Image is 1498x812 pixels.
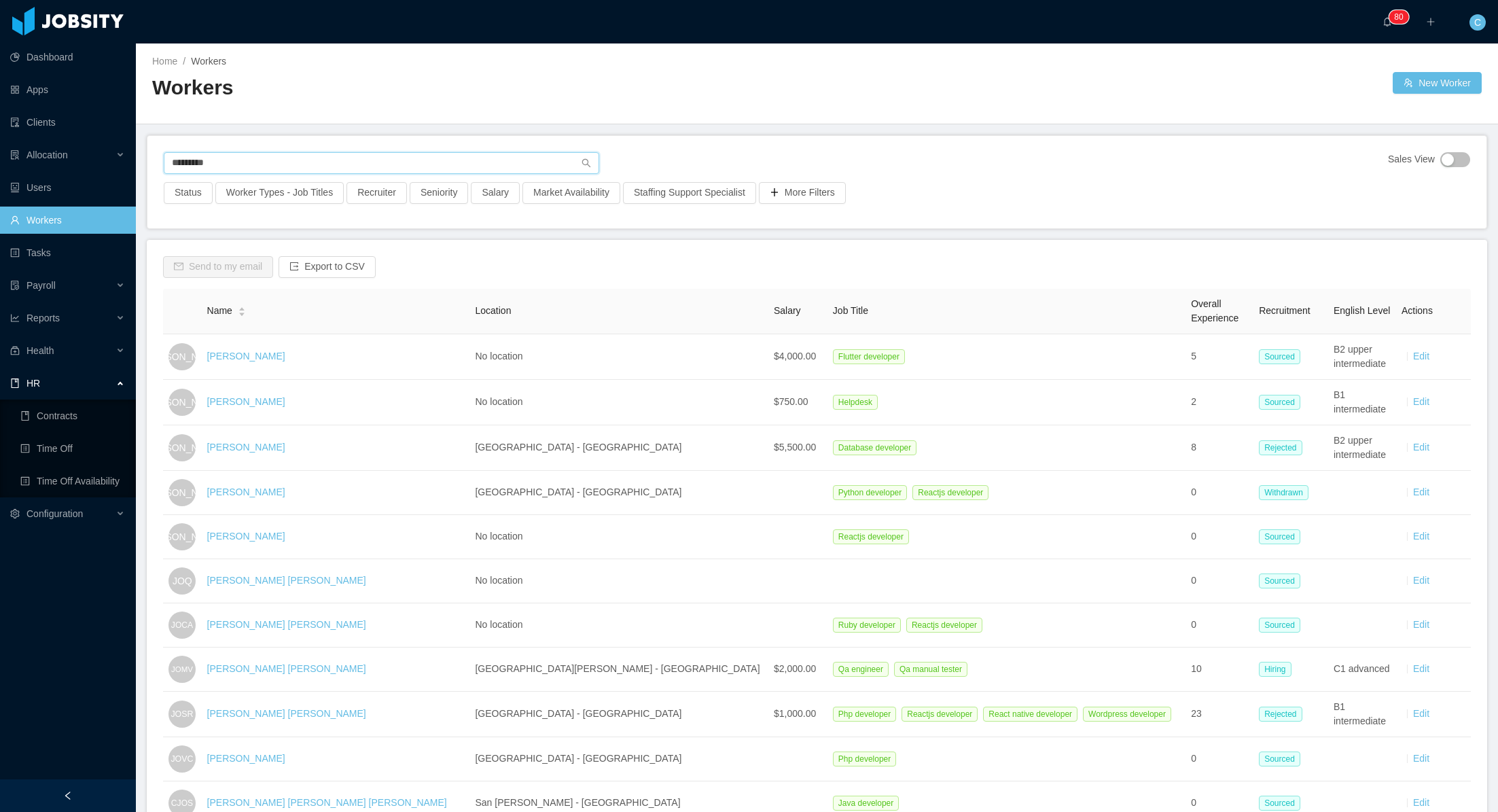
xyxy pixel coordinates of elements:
td: C1 advanced [1328,648,1396,692]
td: No location [469,603,768,648]
span: Sales View [1388,152,1435,167]
span: JOVC [171,747,194,771]
p: 8 [1394,10,1399,24]
span: Qa manual tester [894,662,967,677]
td: B2 upper intermediate [1328,425,1396,471]
a: icon: profileTime Off Availability [20,467,125,495]
span: Sourced [1259,752,1300,766]
span: Job Title [833,305,868,316]
a: icon: auditClients [10,109,125,136]
span: English Level [1334,305,1390,316]
a: Sourced [1259,351,1306,361]
span: Hiring [1259,662,1291,677]
span: Qa engineer [833,662,889,677]
a: [PERSON_NAME] [207,396,285,407]
td: No location [469,559,768,603]
span: JOQ [173,567,192,595]
button: Staffing Support Specialist [623,182,756,204]
span: Actions [1402,305,1433,316]
a: Sourced [1259,797,1306,808]
span: $4,000.00 [774,351,816,361]
a: Edit [1413,396,1429,407]
span: Salary [774,305,801,316]
i: icon: solution [10,150,20,160]
span: Sourced [1259,349,1300,364]
a: [PERSON_NAME] [PERSON_NAME] [207,708,366,719]
span: Reactjs developer [912,485,988,500]
span: Wordpress developer [1083,707,1171,722]
button: Market Availability [522,182,620,204]
span: Sourced [1259,573,1300,588]
i: icon: bell [1383,17,1392,27]
span: Recruitment [1259,305,1310,316]
a: [PERSON_NAME] [207,442,285,453]
a: Edit [1413,619,1429,630]
span: $5,500.00 [774,442,816,453]
td: 23 [1185,692,1253,737]
td: No location [469,515,768,559]
a: Sourced [1259,396,1306,407]
span: Rejected [1259,440,1302,455]
span: [PERSON_NAME] [143,343,221,370]
span: [PERSON_NAME] [143,389,221,416]
span: [PERSON_NAME] [143,479,221,506]
td: 0 [1185,471,1253,515]
a: Edit [1413,531,1429,542]
button: Salary [471,182,520,204]
a: Sourced [1259,531,1306,542]
td: 0 [1185,737,1253,781]
button: Recruiter [346,182,407,204]
span: React native developer [983,707,1077,722]
i: icon: book [10,378,20,388]
a: Rejected [1259,708,1307,719]
button: icon: exportExport to CSV [279,256,376,278]
span: Overall Experience [1191,298,1238,323]
span: Sourced [1259,618,1300,633]
a: Edit [1413,797,1429,808]
span: Sourced [1259,395,1300,410]
a: [PERSON_NAME] [207,351,285,361]
td: No location [469,334,768,380]
span: Name [207,304,232,318]
a: Edit [1413,575,1429,586]
a: Sourced [1259,575,1306,586]
a: Edit [1413,442,1429,453]
td: B2 upper intermediate [1328,334,1396,380]
td: [GEOGRAPHIC_DATA] - [GEOGRAPHIC_DATA] [469,692,768,737]
td: [GEOGRAPHIC_DATA] - [GEOGRAPHIC_DATA] [469,471,768,515]
a: icon: userWorkers [10,207,125,234]
span: Php developer [833,752,896,766]
td: 0 [1185,559,1253,603]
span: Flutter developer [833,349,905,364]
a: Sourced [1259,753,1306,764]
sup: 80 [1389,10,1408,24]
td: 0 [1185,515,1253,559]
i: icon: file-protect [10,281,20,290]
td: 8 [1185,425,1253,471]
span: Workers [191,56,226,67]
a: icon: profileTime Off [20,435,125,462]
span: / [183,56,185,67]
td: 0 [1185,603,1253,648]
i: icon: setting [10,509,20,518]
span: [PERSON_NAME] [143,523,221,550]
span: HR [26,378,40,389]
span: Reactjs developer [906,618,982,633]
i: icon: medicine-box [10,346,20,355]
a: icon: robotUsers [10,174,125,201]
span: Java developer [833,796,899,811]
a: Rejected [1259,442,1307,453]
td: [GEOGRAPHIC_DATA][PERSON_NAME] - [GEOGRAPHIC_DATA] [469,648,768,692]
span: Ruby developer [833,618,901,633]
span: Helpdesk [833,395,878,410]
button: icon: usergroup-addNew Worker [1393,72,1482,94]
span: Sourced [1259,796,1300,811]
span: Php developer [833,707,896,722]
a: Edit [1413,487,1429,497]
i: icon: caret-down [238,311,245,315]
a: Edit [1413,708,1429,719]
span: Allocation [26,149,68,160]
button: icon: plusMore Filters [759,182,846,204]
td: B1 intermediate [1328,380,1396,425]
